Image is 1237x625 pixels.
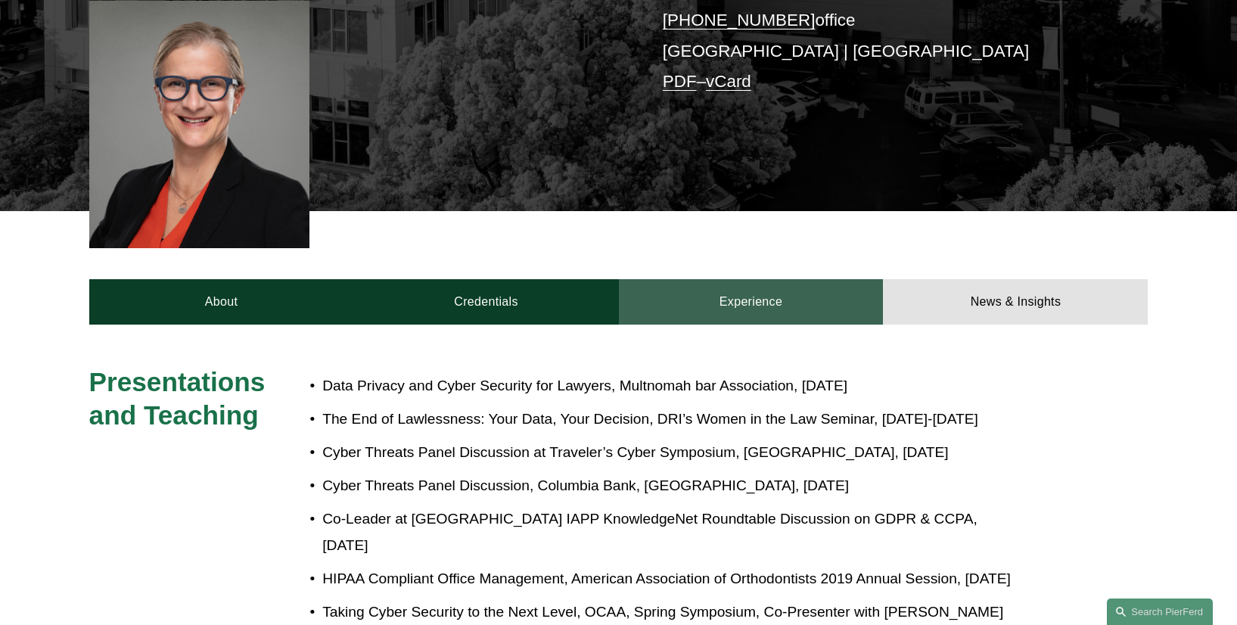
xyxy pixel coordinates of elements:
a: About [89,279,354,325]
a: Experience [619,279,884,325]
p: Cyber Threats Panel Discussion, Columbia Bank, [GEOGRAPHIC_DATA], [DATE] [322,473,1015,499]
p: HIPAA Compliant Office Management, American Association of Orthodontists 2019 Annual Session, [DATE] [322,566,1015,592]
p: The End of Lawlessness: Your Data, Your Decision, DRI’s Women in the Law Seminar, [DATE]-[DATE] [322,406,1015,433]
a: PDF [663,72,697,91]
a: [PHONE_NUMBER] [663,11,816,30]
a: Credentials [354,279,619,325]
p: Cyber Threats Panel Discussion at Traveler’s Cyber Symposium, [GEOGRAPHIC_DATA], [DATE] [322,440,1015,466]
a: News & Insights [883,279,1148,325]
p: Data Privacy and Cyber Security for Lawyers, Multnomah bar Association, [DATE] [322,373,1015,400]
span: Presentations and Teaching [89,367,273,430]
a: Search this site [1107,599,1213,625]
p: Co-Leader at [GEOGRAPHIC_DATA] IAPP KnowledgeNet Roundtable Discussion on GDPR & CCPA, [DATE] [322,506,1015,558]
a: vCard [706,72,751,91]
